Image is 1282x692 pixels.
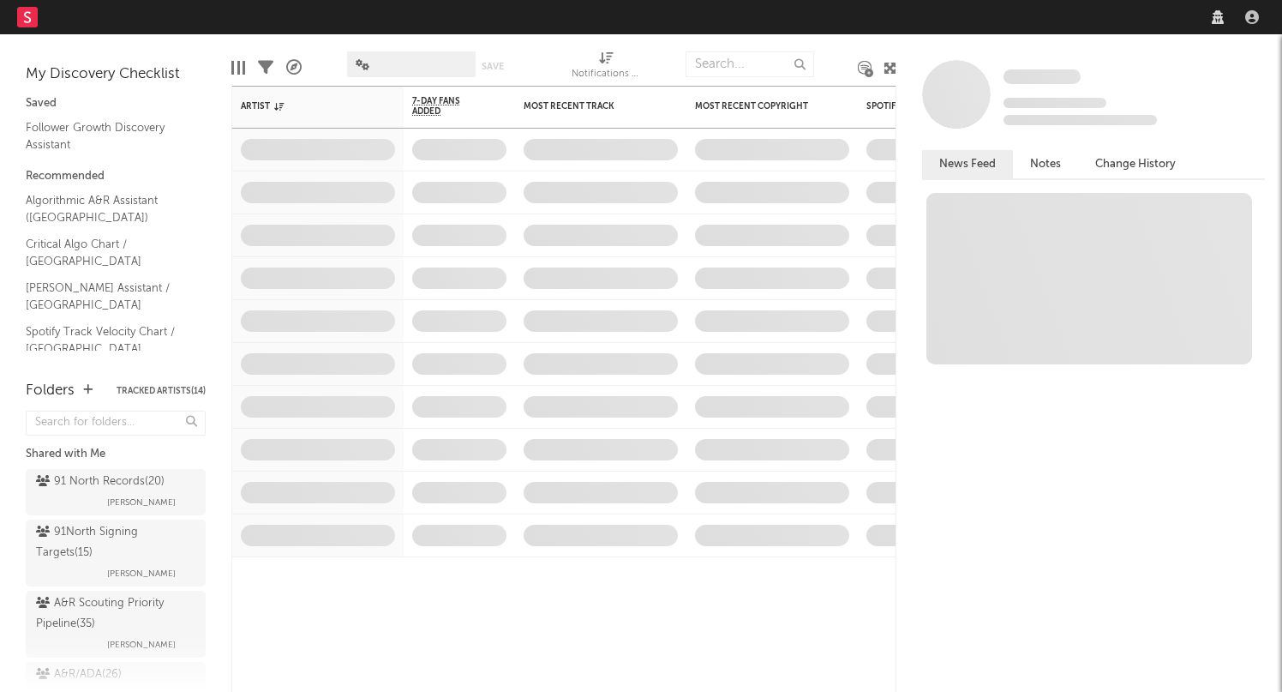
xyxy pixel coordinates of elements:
span: Tracking Since: [DATE] [1003,98,1106,108]
span: 0 fans last week [1003,115,1157,125]
div: Most Recent Track [524,101,652,111]
span: [PERSON_NAME] [107,492,176,513]
div: My Discovery Checklist [26,64,206,85]
div: A&R/ADA ( 26 ) [36,665,122,685]
span: [PERSON_NAME] [107,635,176,655]
span: 7-Day Fans Added [412,96,481,117]
button: Save [482,62,504,71]
a: [PERSON_NAME] Assistant / [GEOGRAPHIC_DATA] [26,279,189,314]
a: A&R Scouting Priority Pipeline(35)[PERSON_NAME] [26,591,206,658]
div: A&R Pipeline [286,43,302,93]
a: Critical Algo Chart / [GEOGRAPHIC_DATA] [26,235,189,270]
a: Some Artist [1003,69,1081,86]
a: 91 North Records(20)[PERSON_NAME] [26,469,206,515]
input: Search for folders... [26,411,206,436]
div: Saved [26,93,206,114]
a: 91North Signing Targets(15)[PERSON_NAME] [26,520,206,587]
div: Spotify Monthly Listeners [866,101,995,111]
div: Edit Columns [231,43,245,93]
button: Tracked Artists(14) [117,387,206,395]
button: Change History [1078,150,1193,178]
div: A&R Scouting Priority Pipeline ( 35 ) [36,593,191,635]
div: Most Recent Copyright [695,101,824,111]
div: Notifications (Artist) [572,43,640,93]
div: Notifications (Artist) [572,64,640,85]
div: 91North Signing Targets ( 15 ) [36,522,191,563]
a: Spotify Track Velocity Chart / [GEOGRAPHIC_DATA] [26,322,189,358]
a: Algorithmic A&R Assistant ([GEOGRAPHIC_DATA]) [26,191,189,226]
div: Filters [258,43,273,93]
div: Shared with Me [26,444,206,465]
button: Notes [1013,150,1078,178]
div: Recommended [26,166,206,187]
button: News Feed [922,150,1013,178]
div: Artist [241,101,369,111]
input: Search... [686,51,814,77]
a: Follower Growth Discovery Assistant [26,118,189,153]
div: Folders [26,381,75,401]
span: Some Artist [1003,69,1081,84]
div: 91 North Records ( 20 ) [36,472,165,492]
span: [PERSON_NAME] [107,563,176,584]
